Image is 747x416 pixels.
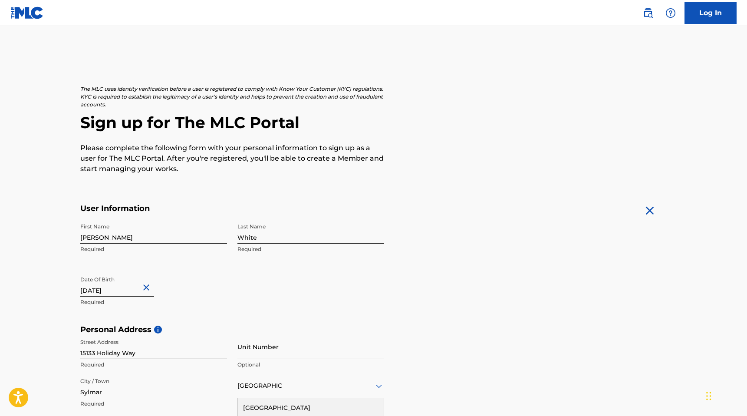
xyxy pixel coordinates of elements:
[639,4,657,22] a: Public Search
[237,245,384,253] p: Required
[80,245,227,253] p: Required
[237,361,384,369] p: Optional
[154,326,162,333] span: i
[80,85,384,109] p: The MLC uses identity verification before a user is registered to comply with Know Your Customer ...
[80,143,384,174] p: Please complete the following form with your personal information to sign up as a user for The ML...
[141,274,154,301] button: Close
[10,7,44,19] img: MLC Logo
[665,8,676,18] img: help
[80,325,667,335] h5: Personal Address
[706,383,711,409] div: Drag
[80,113,667,132] h2: Sign up for The MLC Portal
[704,374,747,416] iframe: Chat Widget
[643,8,653,18] img: search
[662,4,679,22] div: Help
[684,2,737,24] a: Log In
[80,204,384,214] h5: User Information
[80,298,227,306] p: Required
[643,204,657,218] img: close
[80,361,227,369] p: Required
[80,400,227,408] p: Required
